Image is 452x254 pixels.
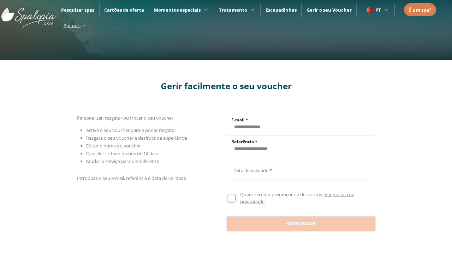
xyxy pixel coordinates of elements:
[86,135,187,141] span: Resgate o seu voucher e desfrute da experiência
[227,217,375,231] button: Continuar
[86,158,159,164] span: Mudar o serviço para um diferente
[86,150,158,157] span: Cancelar se tiver menos de 14 dias
[77,175,186,181] span: Introduza o seu e-mail, referência e data de validade
[240,191,323,198] span: Quero receber promoções e descontos.
[86,127,177,133] span: Active o seu voucher para o poder resgatar.
[161,80,292,92] span: Gerir facilmente o seu voucher
[104,7,144,13] a: Cartões de oferta
[86,143,141,149] span: Editar o nome do voucher
[409,6,431,14] a: É um spa?
[64,22,81,29] span: Por país
[240,191,354,205] a: Ver política de privacidade
[266,7,297,13] a: Escapadinhas
[61,7,94,13] a: Pesquisar spas
[409,7,431,13] span: É um spa?
[1,1,56,28] img: ImgLogoSpalopia.BvClDcEz.svg
[77,115,174,121] span: Personalizar, resgatar ou trocar o seu voucher:
[287,220,315,227] span: Continuar
[307,7,352,13] a: Gerir o seu Voucher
